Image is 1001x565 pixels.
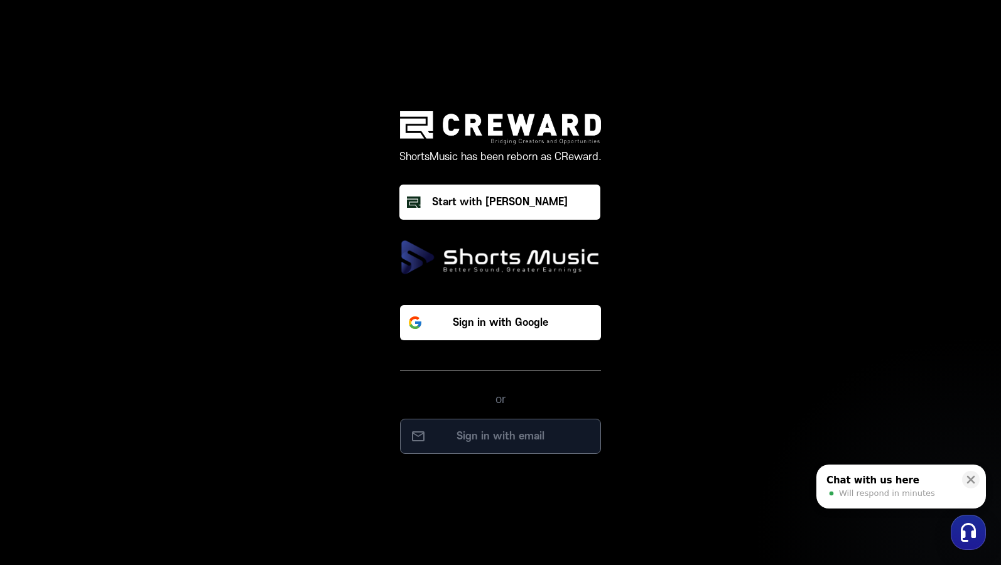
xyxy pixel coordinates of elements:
[400,419,601,454] button: Sign in with email
[4,398,83,429] a: Home
[399,185,600,220] button: Start with [PERSON_NAME]
[453,315,548,330] p: Sign in with Google
[399,185,602,220] a: Start with [PERSON_NAME]
[413,429,588,444] p: Sign in with email
[400,305,601,340] button: Sign in with Google
[186,417,217,427] span: Settings
[400,111,601,144] img: creward logo
[432,195,568,210] div: Start with [PERSON_NAME]
[400,370,601,409] div: or
[83,398,162,429] a: Messages
[32,417,54,427] span: Home
[399,149,602,164] p: ShortsMusic has been reborn as CReward.
[104,417,141,428] span: Messages
[400,240,601,275] img: ShortsMusic
[162,398,241,429] a: Settings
